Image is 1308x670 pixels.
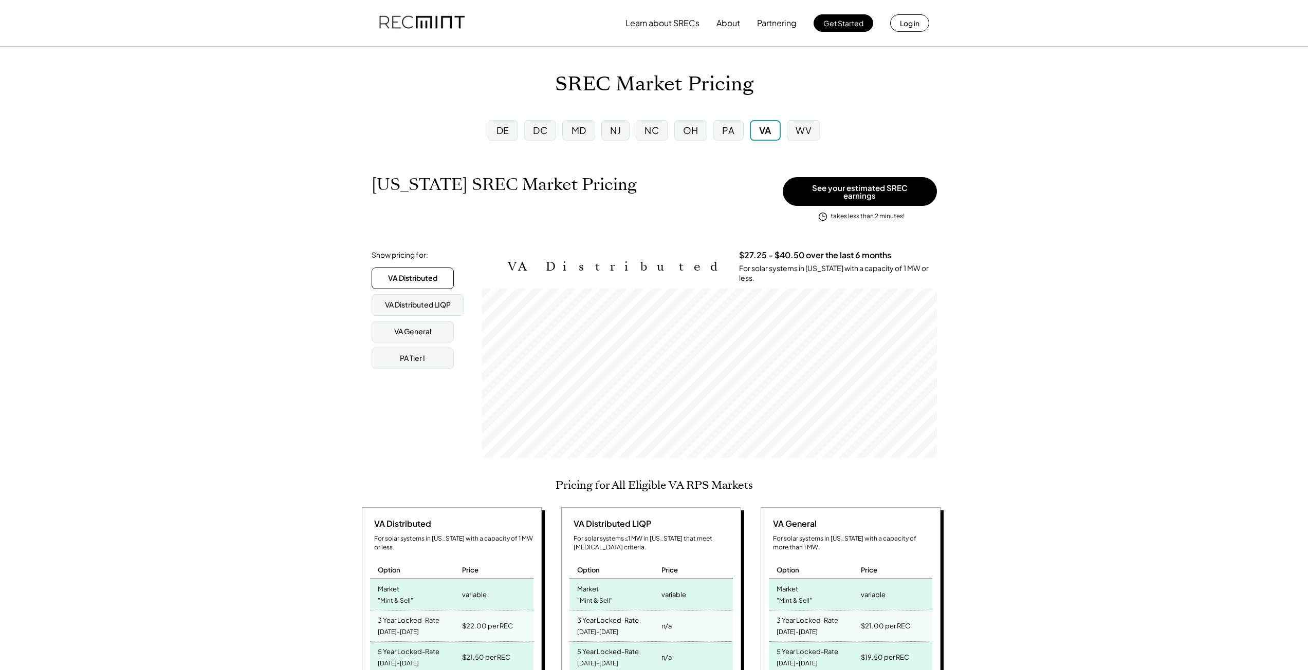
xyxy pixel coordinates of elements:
div: "Mint & Sell" [378,594,413,608]
div: Option [577,565,600,575]
div: $22.00 per REC [462,619,513,633]
div: Price [661,565,678,575]
div: PA Tier I [400,353,425,363]
div: Option [378,565,400,575]
div: 3 Year Locked-Rate [378,613,439,625]
div: DE [496,124,509,137]
div: NJ [610,124,621,137]
div: 5 Year Locked-Rate [378,644,439,656]
div: MD [572,124,586,137]
div: Market [777,582,798,594]
div: [DATE]-[DATE] [577,625,618,639]
div: [DATE]-[DATE] [378,625,419,639]
div: 5 Year Locked-Rate [777,644,838,656]
div: NC [644,124,659,137]
div: Price [462,565,478,575]
div: VA General [394,327,431,337]
h2: VA Distributed [508,259,724,274]
div: VA Distributed [388,273,437,283]
div: n/a [661,619,672,633]
div: VA Distributed LIQP [385,300,451,310]
div: 3 Year Locked-Rate [577,613,639,625]
div: VA [759,124,771,137]
div: 5 Year Locked-Rate [577,644,639,656]
button: Log in [890,14,929,32]
div: takes less than 2 minutes! [831,212,905,221]
div: n/a [661,650,672,664]
div: PA [722,124,734,137]
img: recmint-logotype%403x.png [379,6,465,41]
div: For solar systems in [US_STATE] with a capacity of 1 MW or less. [739,263,937,283]
div: 3 Year Locked-Rate [777,613,838,625]
div: $21.50 per REC [462,650,510,664]
h2: Pricing for All Eligible VA RPS Markets [556,478,753,492]
div: "Mint & Sell" [777,594,812,608]
div: WV [796,124,812,137]
div: variable [462,587,487,602]
button: See your estimated SREC earnings [783,177,937,206]
div: Market [577,582,599,594]
button: Learn about SRECs [625,13,699,33]
div: Option [777,565,799,575]
div: [DATE]-[DATE] [777,625,818,639]
div: Show pricing for: [372,250,428,260]
div: VA General [769,518,817,529]
div: For solar systems ≤1 MW in [US_STATE] that meet [MEDICAL_DATA] criteria. [574,534,733,552]
div: For solar systems in [US_STATE] with a capacity of 1 MW or less. [374,534,533,552]
h3: $27.25 - $40.50 over the last 6 months [739,250,891,261]
div: Market [378,582,399,594]
div: $21.00 per REC [861,619,910,633]
div: variable [861,587,886,602]
div: OH [683,124,698,137]
button: Partnering [757,13,797,33]
button: Get Started [814,14,873,32]
div: variable [661,587,686,602]
div: VA Distributed LIQP [569,518,651,529]
div: Price [861,565,877,575]
div: $19.50 per REC [861,650,909,664]
div: VA Distributed [370,518,431,529]
div: "Mint & Sell" [577,594,613,608]
h1: [US_STATE] SREC Market Pricing [372,175,637,195]
div: For solar systems in [US_STATE] with a capacity of more than 1 MW. [773,534,932,552]
button: About [716,13,740,33]
h1: SREC Market Pricing [555,72,753,97]
div: DC [533,124,547,137]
